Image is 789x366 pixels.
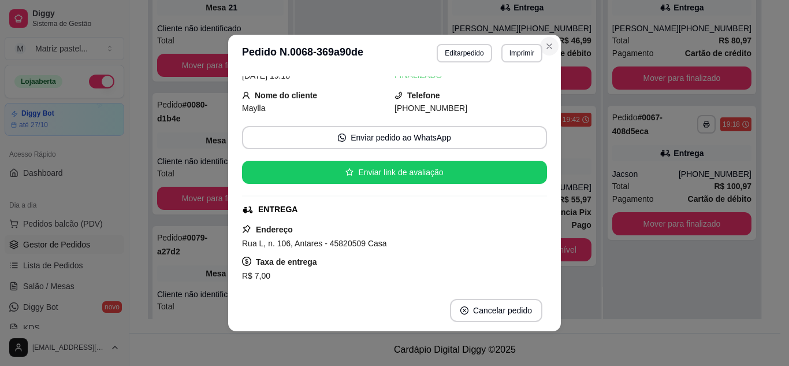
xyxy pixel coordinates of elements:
button: starEnviar link de avaliação [242,161,547,184]
button: whats-appEnviar pedido ao WhatsApp [242,126,547,149]
strong: Nome do cliente [255,91,317,100]
strong: Endereço [256,225,293,234]
span: star [345,168,353,176]
strong: Telefone [407,91,440,100]
button: Copiar Endereço [355,283,434,306]
span: [PHONE_NUMBER] [394,103,467,113]
span: user [242,91,250,99]
span: whats-app [338,134,346,142]
button: Editarpedido [437,44,492,62]
span: Maylla [242,103,265,113]
span: dollar [242,257,251,266]
h3: Pedido N. 0068-369a90de [242,44,363,62]
span: close-circle [460,306,468,315]
button: close-circleCancelar pedido [450,299,542,322]
button: Close [540,37,559,56]
span: R$ 7,00 [242,271,270,280]
span: Rua L, n. 106, Antares - 45820509 Casa [242,239,387,248]
strong: Taxa de entrega [256,257,317,267]
div: ENTREGA [258,204,297,216]
span: phone [394,91,403,99]
span: pushpin [242,224,251,234]
button: Imprimir [501,44,542,62]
